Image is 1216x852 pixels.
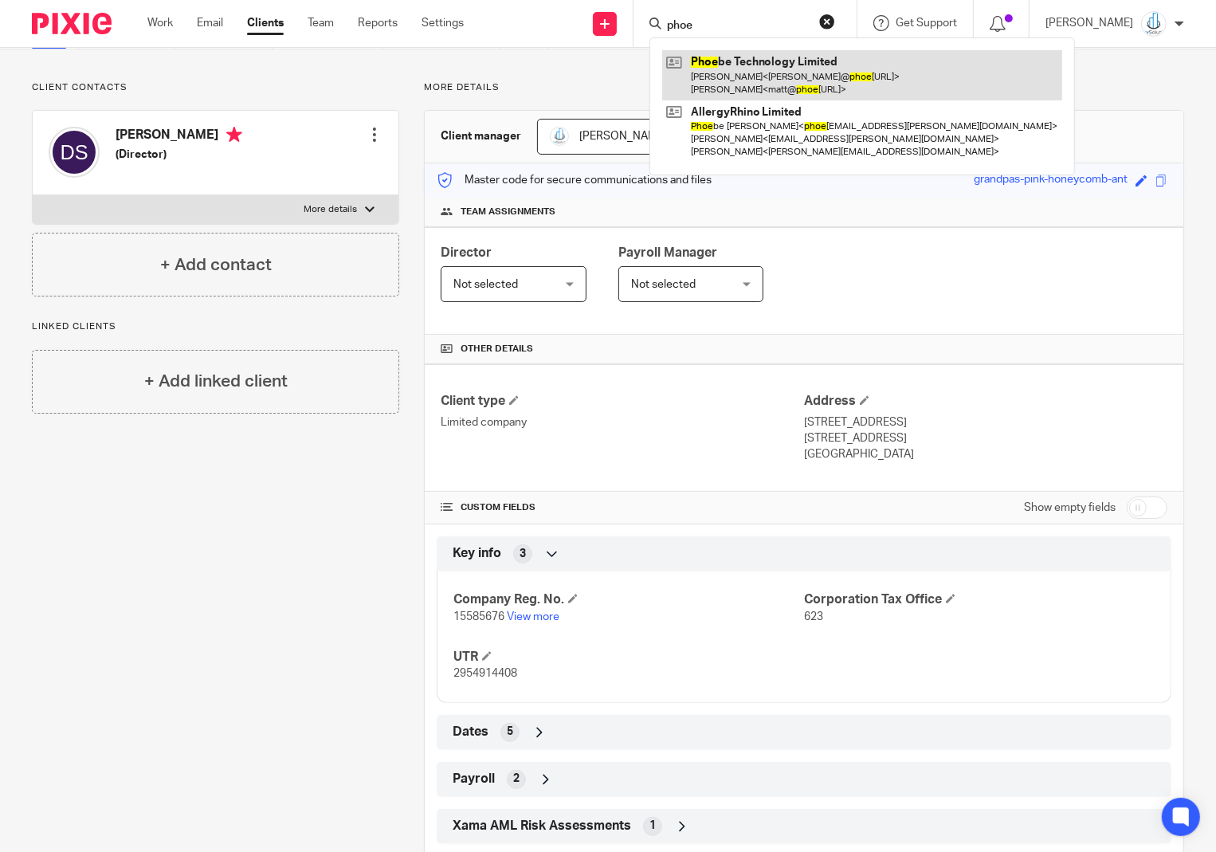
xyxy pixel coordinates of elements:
p: Client contacts [32,81,399,94]
span: Payroll [453,771,495,787]
p: [STREET_ADDRESS] [804,414,1167,430]
input: Search [665,19,809,33]
p: [STREET_ADDRESS] [804,430,1167,446]
p: More details [424,81,1184,94]
span: 2 [513,771,520,787]
img: Logo_PNG.png [550,127,569,146]
a: View more [507,611,559,622]
span: Key info [453,545,501,562]
label: Show empty fields [1024,500,1116,516]
h3: Client manager [441,128,521,144]
span: Payroll Manager [618,246,717,259]
span: 15585676 [453,611,504,622]
p: Linked clients [32,320,399,333]
span: [PERSON_NAME] [579,131,667,142]
a: Clients [247,15,284,31]
a: Email [197,15,223,31]
p: Master code for secure communications and files [437,172,712,188]
p: [PERSON_NAME] [1045,15,1133,31]
p: More details [304,203,357,216]
a: Reports [358,15,398,31]
h4: CUSTOM FIELDS [441,501,804,514]
h4: UTR [453,649,804,666]
h5: (Director) [116,147,242,163]
h4: + Add linked client [144,369,288,394]
p: [GEOGRAPHIC_DATA] [804,446,1167,462]
span: Director [441,246,492,259]
a: Work [147,15,173,31]
p: Limited company [441,414,804,430]
button: Clear [819,14,835,29]
span: 1 [649,818,656,834]
h4: [PERSON_NAME] [116,127,242,147]
img: svg%3E [49,127,100,178]
img: Logo_PNG.png [1141,11,1167,37]
div: grandpas-pink-honeycomb-ant [974,171,1128,190]
img: Pixie [32,13,112,34]
span: 623 [804,611,823,622]
h4: Company Reg. No. [453,591,804,608]
h4: Corporation Tax Office [804,591,1155,608]
span: Other details [461,343,533,355]
span: Not selected [631,279,696,290]
h4: Address [804,393,1167,410]
a: Settings [422,15,464,31]
span: Get Support [896,18,957,29]
span: Team assignments [461,206,555,218]
span: Dates [453,724,488,740]
i: Primary [226,127,242,143]
a: Team [308,15,334,31]
span: 2954914408 [453,668,517,679]
span: Not selected [453,279,518,290]
span: 3 [520,546,526,562]
span: Xama AML Risk Assessments [453,818,631,834]
h4: Client type [441,393,804,410]
span: 5 [507,724,513,740]
h4: + Add contact [160,253,272,277]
